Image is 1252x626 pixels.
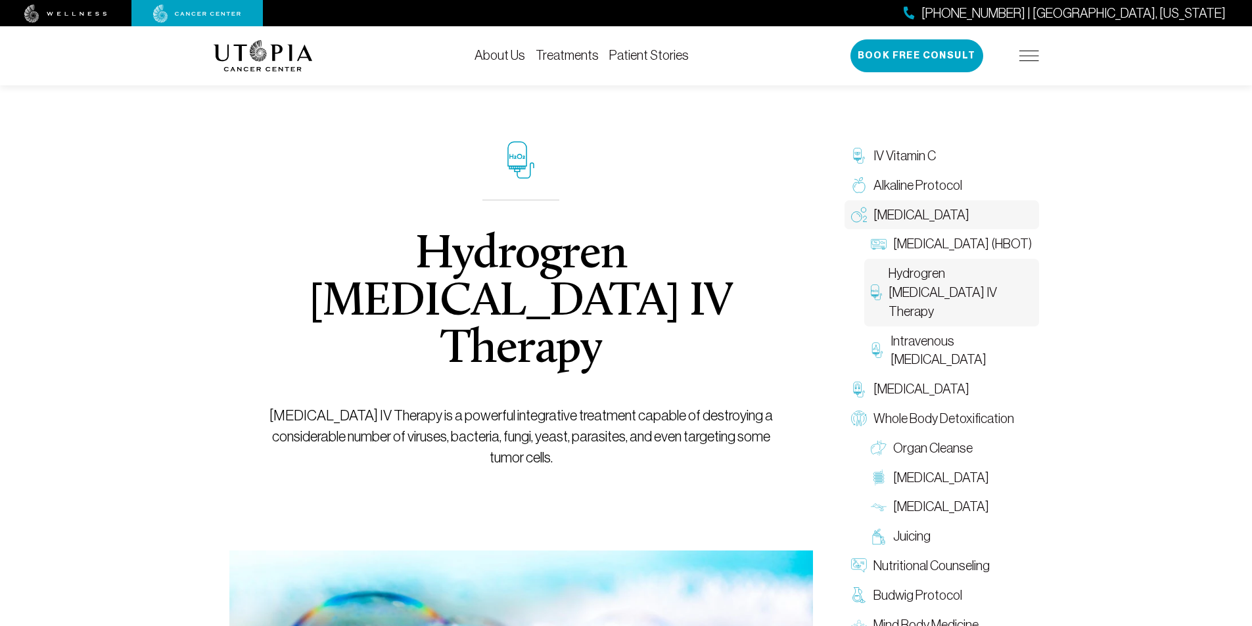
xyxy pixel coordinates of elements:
[851,177,867,193] img: Alkaline Protocol
[845,141,1039,171] a: IV Vitamin C
[904,4,1226,23] a: [PHONE_NUMBER] | [GEOGRAPHIC_DATA], [US_STATE]
[475,48,525,62] a: About Us
[507,141,534,179] img: icon
[871,236,887,252] img: Hyperbaric Oxygen Therapy (HBOT)
[536,48,599,62] a: Treatments
[871,284,882,300] img: Hydrogren Peroxide IV Therapy
[893,497,989,516] span: [MEDICAL_DATA]
[893,468,989,487] span: [MEDICAL_DATA]
[871,470,887,485] img: Colon Therapy
[845,581,1039,610] a: Budwig Protocol
[609,48,689,62] a: Patient Stories
[845,171,1039,200] a: Alkaline Protocol
[921,4,1226,23] span: [PHONE_NUMBER] | [GEOGRAPHIC_DATA], [US_STATE]
[864,326,1039,375] a: Intravenous [MEDICAL_DATA]
[851,148,867,164] img: IV Vitamin C
[851,587,867,603] img: Budwig Protocol
[893,527,931,546] span: Juicing
[871,342,885,358] img: Intravenous Ozone Therapy
[873,206,969,225] span: [MEDICAL_DATA]
[871,440,887,456] img: Organ Cleanse
[845,200,1039,230] a: [MEDICAL_DATA]
[891,332,1032,370] span: Intravenous [MEDICAL_DATA]
[851,558,867,573] img: Nutritional Counseling
[873,176,962,195] span: Alkaline Protocol
[893,235,1032,254] span: [MEDICAL_DATA] (HBOT)
[851,382,867,397] img: Chelation Therapy
[864,522,1039,551] a: Juicing
[1019,51,1039,61] img: icon-hamburger
[873,409,1014,428] span: Whole Body Detoxification
[889,264,1032,321] span: Hydrogren [MEDICAL_DATA] IV Therapy
[864,229,1039,259] a: [MEDICAL_DATA] (HBOT)
[850,39,983,72] button: Book Free Consult
[864,434,1039,463] a: Organ Cleanse
[893,439,973,458] span: Organ Cleanse
[845,374,1039,404] a: [MEDICAL_DATA]
[214,40,313,72] img: logo
[259,405,783,468] p: [MEDICAL_DATA] IV Therapy is a powerful integrative treatment capable of destroying a considerabl...
[871,529,887,545] img: Juicing
[845,404,1039,434] a: Whole Body Detoxification
[871,499,887,515] img: Lymphatic Massage
[845,551,1039,581] a: Nutritional Counseling
[864,492,1039,522] a: [MEDICAL_DATA]
[851,411,867,426] img: Whole Body Detoxification
[153,5,241,23] img: cancer center
[259,232,783,374] h1: Hydrogren [MEDICAL_DATA] IV Therapy
[873,146,936,166] span: IV Vitamin C
[864,463,1039,493] a: [MEDICAL_DATA]
[873,380,969,399] span: [MEDICAL_DATA]
[24,5,107,23] img: wellness
[864,259,1039,326] a: Hydrogren [MEDICAL_DATA] IV Therapy
[873,556,990,575] span: Nutritional Counseling
[851,207,867,223] img: Oxygen Therapy
[873,586,962,605] span: Budwig Protocol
